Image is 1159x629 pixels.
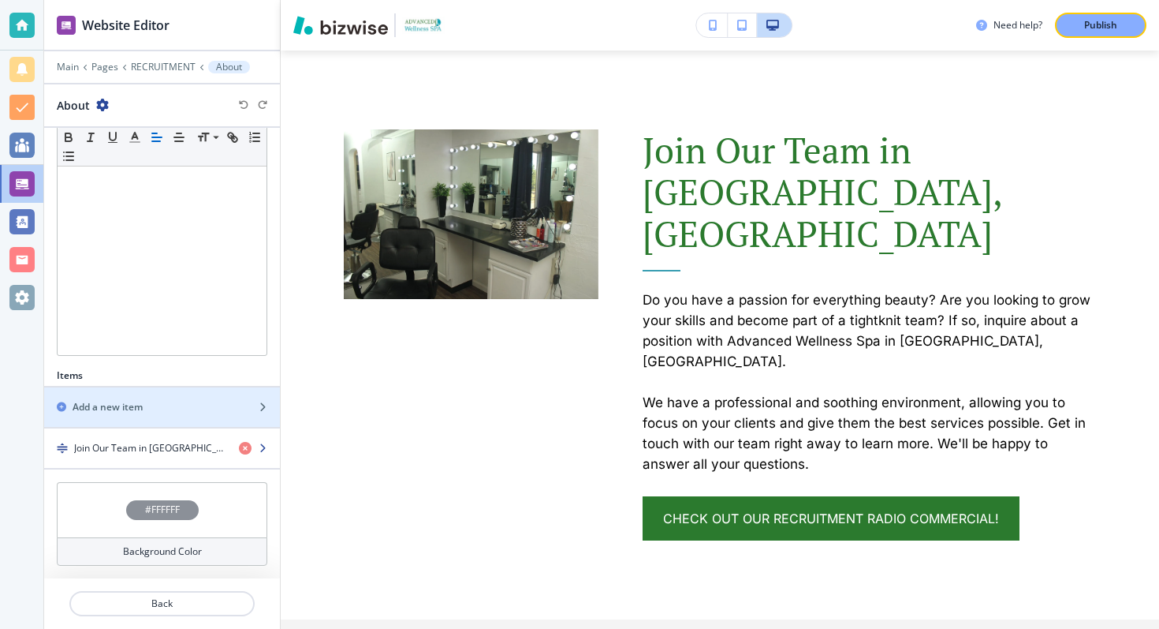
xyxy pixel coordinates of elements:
[145,503,180,517] h4: #FFFFFF
[211,492,315,556] button: Help
[114,265,158,282] div: • [DATE]
[70,265,111,282] div: Bizwise
[643,496,1019,541] a: Check out Our Recruitment Radio Commercial!
[123,545,202,559] h4: Background Color
[1084,18,1117,32] p: Publish
[1055,13,1146,38] button: Publish
[71,597,253,611] p: Back
[293,16,388,35] img: Bizwise Logo
[32,451,264,468] div: Google Tag Manager Guide
[57,369,83,383] h2: Items
[216,62,242,73] p: About
[69,591,255,616] button: Back
[74,441,226,455] h4: Join Our Team in [GEOGRAPHIC_DATA], [GEOGRAPHIC_DATA]
[44,429,280,470] button: DragJoin Our Team in [GEOGRAPHIC_DATA], [GEOGRAPHIC_DATA]
[17,236,299,294] div: Profile image for SupportYou’ll get replies here and in your email: ✉️ [EMAIL_ADDRESS][DOMAIN_NAM...
[57,482,267,566] button: #FFFFFFBackground Color
[57,62,79,73] button: Main
[70,250,732,263] span: You’ll get replies here and in your email: ✉️ [EMAIL_ADDRESS][DOMAIN_NAME] The team will reply as...
[16,303,300,363] div: Send us a messageWe'll be back online in 2 hours
[32,249,64,281] div: Profile image for Support
[993,18,1042,32] h3: Need help?
[663,509,999,528] span: Check out Our Recruitment Radio Commercial!
[32,25,63,57] div: Profile image for Support
[32,481,264,497] div: DropInBlog Guide
[23,445,293,474] div: Google Tag Manager Guide
[82,16,170,35] h2: Website Editor
[32,112,284,166] p: Hi [PERSON_NAME] 👋
[131,532,185,543] span: Messages
[643,392,1096,474] p: We have a professional and soothing environment, allowing you to focus on your clients and give t...
[643,126,1010,257] span: Join Our Team in [GEOGRAPHIC_DATA], [GEOGRAPHIC_DATA]
[344,129,598,299] img: 50276b269868c0336d9a6300734339e1.webp
[23,474,293,504] div: DropInBlog Guide
[44,388,280,427] button: Add a new item
[32,166,284,193] p: How can we help?
[32,226,283,242] div: Recent message
[23,416,293,445] div: Connect Bizwise Email to Gmail
[57,97,90,114] h2: About
[91,62,118,73] button: Pages
[271,25,300,54] div: Close
[131,62,196,73] button: RECRUITMENT
[250,532,275,543] span: Help
[16,212,300,295] div: Recent messageProfile image for SupportYou’ll get replies here and in your email: ✉️ [EMAIL_ADDRE...
[32,422,264,439] div: Connect Bizwise Email to Gmail
[32,386,128,402] span: Search for help
[105,492,210,556] button: Messages
[32,316,263,333] div: Send us a message
[402,17,445,33] img: Your Logo
[35,532,70,543] span: Home
[73,400,143,414] h2: Add a new item
[57,16,76,35] img: editor icon
[23,378,293,410] button: Search for help
[57,443,68,454] img: Drag
[32,333,263,350] div: We'll be back online in 2 hours
[208,61,250,73] button: About
[643,290,1096,372] p: Do you have a passion for everything beauty? Are you looking to grow your skills and become part ...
